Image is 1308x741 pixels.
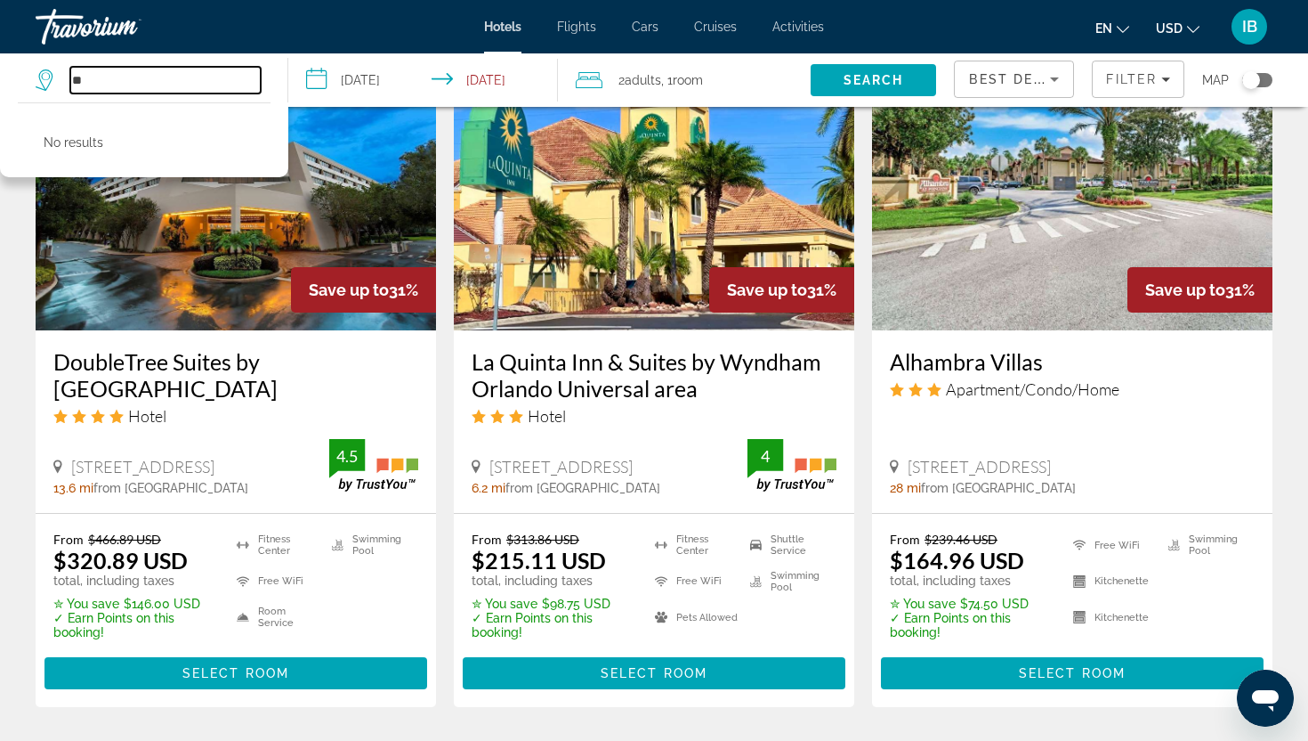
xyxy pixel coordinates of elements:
[1159,532,1255,558] li: Swimming Pool
[53,406,418,426] div: 4 star Hotel
[646,604,741,631] li: Pets Allowed
[1202,68,1229,93] span: Map
[329,439,418,492] img: TrustYou guest rating badge
[128,406,166,426] span: Hotel
[890,597,1051,611] p: $74.50 USD
[1237,670,1294,727] iframe: Кнопка для запуску вікна повідомлень
[946,379,1119,399] span: Apartment/Condo/Home
[1092,61,1184,98] button: Filters
[53,574,214,588] p: total, including taxes
[463,662,845,681] a: Select Room
[1095,21,1112,36] span: en
[741,532,836,558] li: Shuttle Service
[694,20,737,34] a: Cruises
[472,574,633,588] p: total, including taxes
[53,481,93,495] span: 13.6 mi
[53,611,214,639] p: ✓ Earn Points on this booking!
[505,481,660,495] span: from [GEOGRAPHIC_DATA]
[772,20,824,34] a: Activities
[71,457,214,476] span: [STREET_ADDRESS]
[489,457,633,476] span: [STREET_ADDRESS]
[288,53,559,107] button: Select check in and out date
[601,666,707,680] span: Select Room
[454,45,854,330] img: La Quinta Inn & Suites by Wyndham Orlando Universal area
[472,532,502,547] span: From
[632,20,658,34] a: Cars
[1127,267,1272,313] div: 31%
[472,597,537,611] span: ✮ You save
[1229,72,1272,88] button: Toggle map
[88,532,161,547] del: $466.89 USD
[969,69,1059,90] mat-select: Sort by
[1064,568,1159,595] li: Kitchenette
[890,379,1255,399] div: 3 star Apartment
[93,481,248,495] span: from [GEOGRAPHIC_DATA]
[309,281,389,299] span: Save up to
[291,267,436,313] div: 31%
[1019,666,1126,680] span: Select Room
[44,657,427,689] button: Select Room
[811,64,937,96] button: Search
[1064,604,1159,631] li: Kitchenette
[558,53,811,107] button: Travelers: 2 adults, 0 children
[228,532,323,558] li: Fitness Center
[618,68,661,93] span: 2
[924,532,997,547] del: $239.46 USD
[890,481,921,495] span: 28 mi
[36,4,214,50] a: Travorium
[53,547,188,574] ins: $320.89 USD
[881,662,1264,681] a: Select Room
[709,267,854,313] div: 31%
[1106,72,1157,86] span: Filter
[881,657,1264,689] button: Select Room
[472,481,505,495] span: 6.2 mi
[1095,15,1129,41] button: Change language
[1145,281,1225,299] span: Save up to
[890,574,1051,588] p: total, including taxes
[673,73,703,87] span: Room
[70,67,261,94] input: Search hotel destination
[747,445,783,467] div: 4
[969,72,1062,86] span: Best Deals
[472,597,633,611] p: $98.75 USD
[36,45,436,330] img: DoubleTree Suites by Hilton Orlando Disney Springs Area
[53,532,84,547] span: From
[329,445,365,467] div: 4.5
[890,547,1024,574] ins: $164.96 USD
[1242,18,1257,36] span: IB
[228,604,323,631] li: Room Service
[472,406,836,426] div: 3 star Hotel
[1226,8,1272,45] button: User Menu
[890,532,920,547] span: From
[890,611,1051,639] p: ✓ Earn Points on this booking!
[872,45,1272,330] img: Alhambra Villas
[53,597,214,611] p: $146.00 USD
[747,439,836,492] img: TrustYou guest rating badge
[1156,15,1199,41] button: Change currency
[890,348,1255,375] h3: Alhambra Villas
[472,611,633,639] p: ✓ Earn Points on this booking!
[844,73,904,87] span: Search
[463,657,845,689] button: Select Room
[228,568,323,595] li: Free WiFi
[908,457,1051,476] span: [STREET_ADDRESS]
[44,662,427,681] a: Select Room
[1064,532,1159,558] li: Free WiFi
[528,406,566,426] span: Hotel
[1156,21,1183,36] span: USD
[625,73,661,87] span: Adults
[557,20,596,34] a: Flights
[53,348,418,402] a: DoubleTree Suites by [GEOGRAPHIC_DATA]
[727,281,807,299] span: Save up to
[484,20,521,34] a: Hotels
[472,547,606,574] ins: $215.11 USD
[472,348,836,402] a: La Quinta Inn & Suites by Wyndham Orlando Universal area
